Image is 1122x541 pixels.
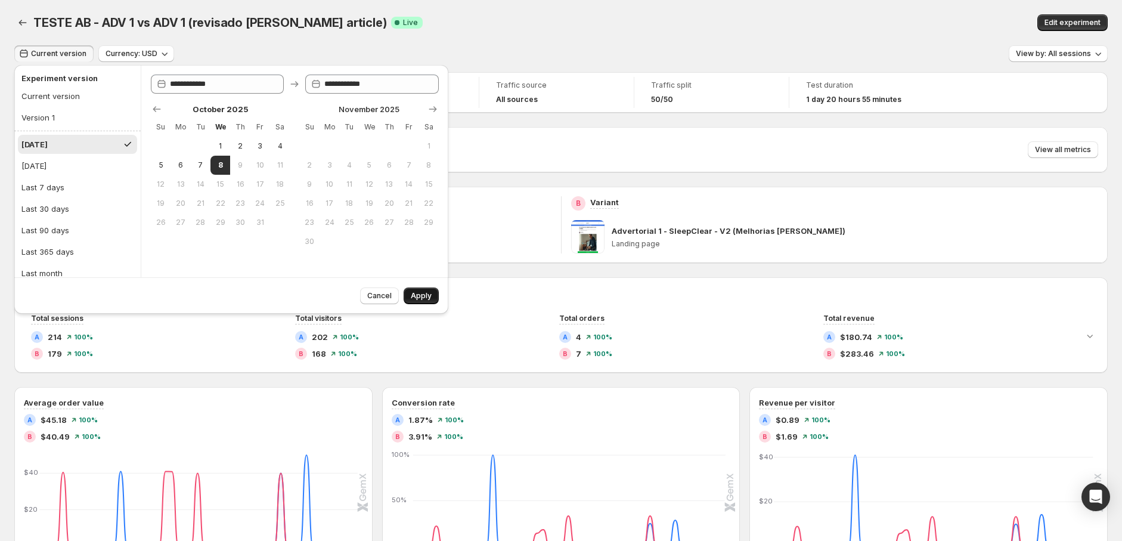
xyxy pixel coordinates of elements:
button: Tuesday October 21 2025 [191,194,210,213]
th: Monday [320,118,339,137]
th: Wednesday [210,118,230,137]
span: 24 [255,199,265,208]
span: 25 [344,218,354,227]
span: 16 [235,180,245,189]
span: 100% [884,333,903,341]
span: $0.89 [776,414,799,426]
div: [DATE] [21,160,47,172]
span: 3 [324,160,334,170]
span: Live [403,18,418,27]
button: Version 1 [18,108,132,127]
span: 15 [424,180,434,189]
span: 28 [196,218,206,227]
span: 6 [175,160,185,170]
p: Advertorial 1 - SleepClear - V2 (Melhorias [PERSON_NAME]) [612,225,845,237]
button: Sunday October 19 2025 [151,194,171,213]
span: 13 [175,180,185,189]
span: 24 [324,218,334,227]
h2: A [395,416,400,423]
button: Wednesday October 1 2025 [210,137,230,156]
span: 29 [215,218,225,227]
span: 100% [79,416,98,423]
span: 100% [886,350,905,357]
th: Thursday [230,118,250,137]
h3: Revenue per visitor [759,397,835,409]
span: 10 [324,180,334,189]
button: Wednesday October 22 2025 [210,194,230,213]
span: 100% [593,333,612,341]
h2: B [576,199,581,208]
button: Currency: USD [98,45,174,62]
span: 19 [364,199,374,208]
span: Traffic split [651,81,772,90]
span: 30 [304,237,314,246]
span: 2 [235,141,245,151]
span: 22 [424,199,434,208]
span: 100% [593,350,612,357]
h3: Average order value [24,397,104,409]
div: [DATE] [21,138,48,150]
span: 4 [275,141,285,151]
span: 4 [344,160,354,170]
span: 168 [312,348,326,360]
th: Saturday [270,118,290,137]
span: 50/50 [651,95,673,104]
button: Sunday October 26 2025 [151,213,171,232]
span: 12 [156,180,166,189]
p: Variant [590,196,619,208]
span: 31 [255,218,265,227]
span: 2 [304,160,314,170]
span: 7 [576,348,581,360]
button: Show previous month, September 2025 [148,101,165,118]
button: Monday October 27 2025 [171,213,190,232]
span: Test duration [806,81,928,90]
span: View all metrics [1035,145,1091,154]
span: 202 [312,331,328,343]
h2: A [563,333,568,341]
div: Version 1 [21,112,55,123]
span: 26 [156,218,166,227]
span: Current version [31,49,86,58]
span: $45.18 [41,414,67,426]
span: 30 [235,218,245,227]
button: Saturday October 4 2025 [270,137,290,156]
button: Saturday October 11 2025 [270,156,290,175]
button: Wednesday November 26 2025 [359,213,379,232]
h2: Experiment version [21,72,129,84]
span: Mo [175,122,185,132]
span: 28 [404,218,414,227]
div: Last 90 days [21,224,69,236]
button: Edit experiment [1037,14,1108,31]
span: 9 [304,180,314,189]
span: 27 [384,218,394,227]
button: Saturday November 15 2025 [419,175,439,194]
button: View all metrics [1028,141,1098,158]
button: Friday October 17 2025 [250,175,270,194]
button: Expand chart [1081,327,1098,344]
th: Monday [171,118,190,137]
span: $283.46 [840,348,874,360]
span: 18 [275,180,285,189]
span: 15 [215,180,225,189]
h2: B [763,433,767,440]
span: 16 [304,199,314,208]
button: Tuesday November 11 2025 [339,175,359,194]
h2: B [299,350,303,357]
button: Last 7 days [18,178,137,197]
button: Saturday November 1 2025 [419,137,439,156]
span: 179 [48,348,62,360]
h2: B [35,350,39,357]
text: $40 [759,453,773,461]
div: Current version [21,90,80,102]
th: Saturday [419,118,439,137]
h2: A [35,333,39,341]
button: Start of range Today Wednesday October 8 2025 [210,156,230,175]
span: 5 [156,160,166,170]
button: Tuesday October 7 2025 [191,156,210,175]
span: Total orders [559,314,605,323]
img: Advertorial 1 - SleepClear - V2 (Melhorias rick) [571,220,605,254]
button: Last month [18,264,137,283]
span: 100% [338,350,357,357]
button: Friday October 10 2025 [250,156,270,175]
p: Landing page [612,239,1099,249]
